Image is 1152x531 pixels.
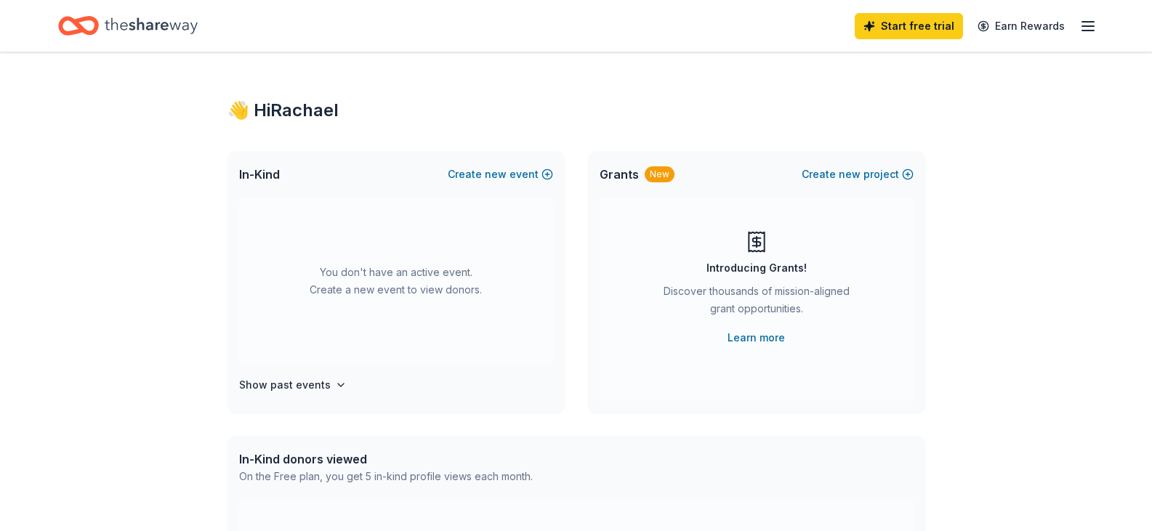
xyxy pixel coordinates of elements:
div: Introducing Grants! [706,259,807,277]
button: Show past events [239,376,347,394]
span: Grants [600,166,639,183]
a: Start free trial [855,13,963,39]
a: Earn Rewards [969,13,1074,39]
button: Createnewproject [802,166,914,183]
span: In-Kind [239,166,280,183]
div: On the Free plan, you get 5 in-kind profile views each month. [239,468,533,485]
div: You don't have an active event. Create a new event to view donors. [239,198,553,365]
div: 👋 Hi Rachael [227,99,925,122]
div: Discover thousands of mission-aligned grant opportunities. [658,283,855,323]
span: new [485,166,507,183]
button: Createnewevent [448,166,553,183]
span: new [839,166,861,183]
div: In-Kind donors viewed [239,450,533,468]
h4: Show past events [239,376,331,394]
a: Learn more [728,329,785,346]
div: New [645,166,674,182]
a: Home [58,9,198,43]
